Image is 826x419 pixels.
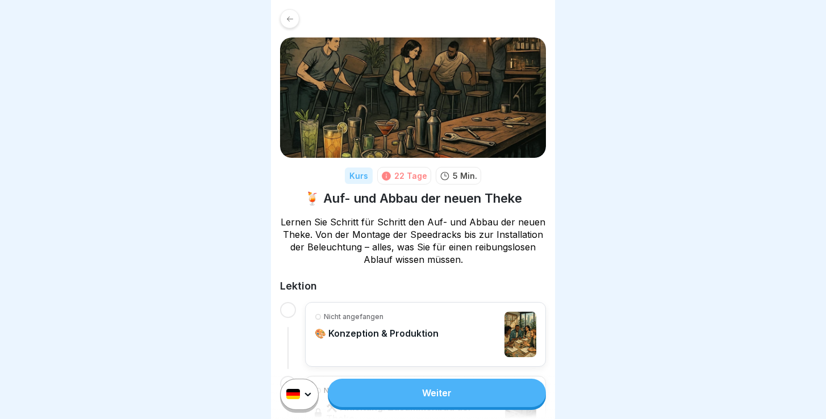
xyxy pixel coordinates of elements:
h2: Lektion [280,279,546,293]
img: de.svg [286,389,300,400]
div: 22 Tage [394,170,427,182]
div: Kurs [345,167,373,184]
img: ofro58nrn51lk345og00ksg1.png [504,312,536,357]
img: at5slp6j12qyuqoxjxa0qgc6.png [280,37,546,158]
a: Weiter [328,379,546,407]
h1: 🍹 Auf- und Abbau der neuen Theke [304,190,522,207]
p: 5 Min. [453,170,477,182]
p: Nicht angefangen [324,312,383,322]
a: Nicht angefangen🎨 Konzeption & Produktion [315,312,536,357]
p: Lernen Sie Schritt für Schritt den Auf- und Abbau der neuen Theke. Von der Montage der Speedracks... [280,216,546,266]
p: 🎨 Konzeption & Produktion [315,328,439,339]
